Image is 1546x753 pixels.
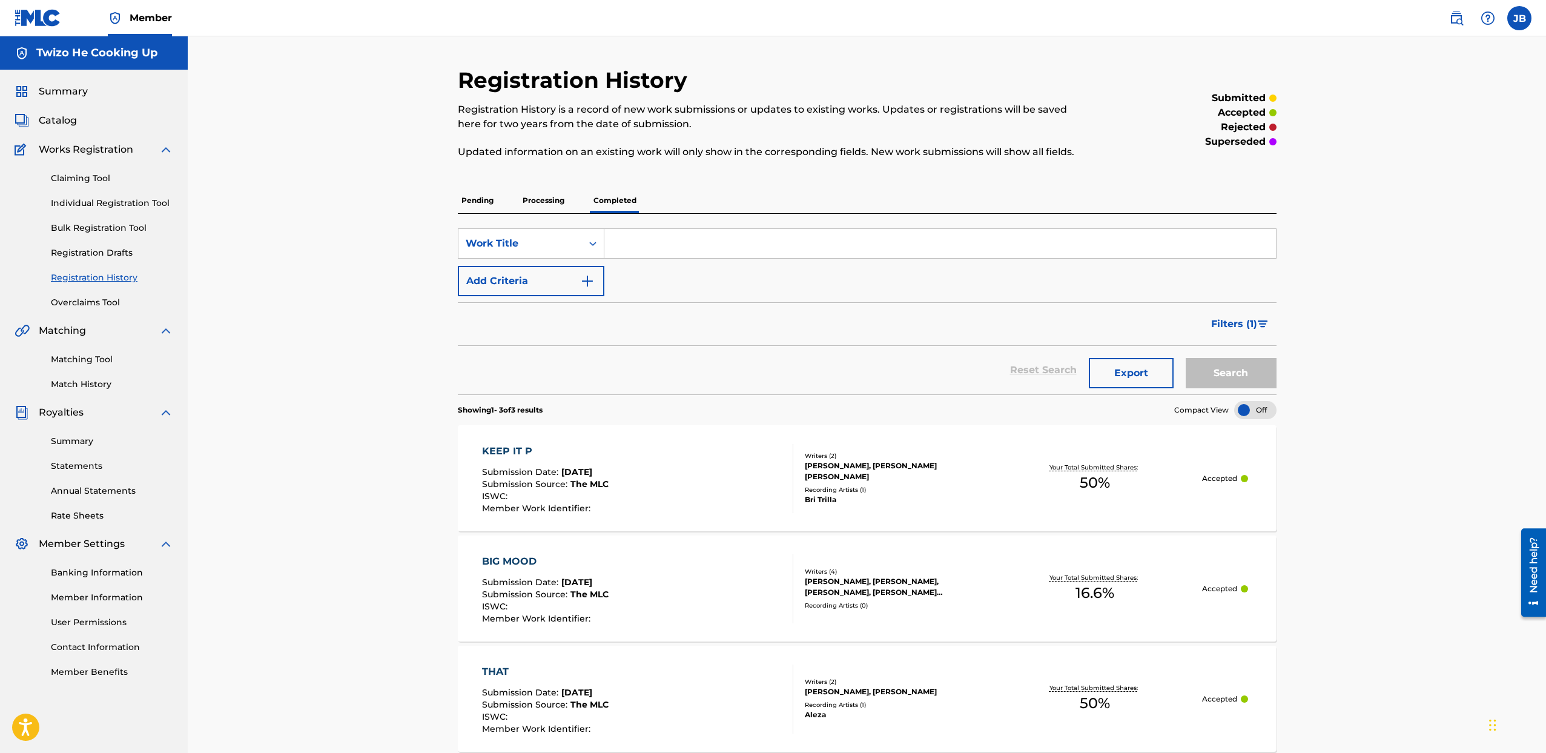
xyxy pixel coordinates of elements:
[36,46,157,60] h5: Twizo He Cooking Up
[482,665,609,679] div: THAT
[805,485,988,494] div: Recording Artists ( 1 )
[51,666,173,678] a: Member Benefits
[805,576,988,598] div: [PERSON_NAME], [PERSON_NAME], [PERSON_NAME], [PERSON_NAME] [PERSON_NAME]
[159,537,173,551] img: expand
[458,646,1277,752] a: THATSubmission Date:[DATE]Submission Source:The MLCISWC:Member Work Identifier:Writers (2)[PERSON...
[51,566,173,579] a: Banking Information
[1049,683,1141,692] p: Your Total Submitted Shares:
[570,589,609,600] span: The MLC
[1211,317,1257,331] span: Filters ( 1 )
[51,222,173,234] a: Bulk Registration Tool
[15,142,30,157] img: Works Registration
[51,591,173,604] a: Member Information
[482,479,570,489] span: Submission Source :
[482,554,609,569] div: BIG MOOD
[1489,707,1496,743] div: Drag
[51,247,173,259] a: Registration Drafts
[1202,583,1237,594] p: Accepted
[39,323,86,338] span: Matching
[108,11,122,25] img: Top Rightsholder
[482,687,561,698] span: Submission Date :
[805,601,988,610] div: Recording Artists ( 0 )
[1205,134,1266,149] p: superseded
[482,444,609,459] div: KEEP IT P
[482,613,593,624] span: Member Work Identifier :
[159,323,173,338] img: expand
[561,577,592,588] span: [DATE]
[51,509,173,522] a: Rate Sheets
[1080,472,1110,494] span: 50 %
[482,699,570,710] span: Submission Source :
[482,589,570,600] span: Submission Source :
[159,405,173,420] img: expand
[1512,524,1546,622] iframe: Resource Center
[15,405,29,420] img: Royalties
[15,9,61,27] img: MLC Logo
[805,567,988,576] div: Writers ( 4 )
[1258,320,1268,328] img: filter
[1049,573,1141,582] p: Your Total Submitted Shares:
[458,188,497,213] p: Pending
[805,686,988,697] div: [PERSON_NAME], [PERSON_NAME]
[458,405,543,416] p: Showing 1 - 3 of 3 results
[159,142,173,157] img: expand
[1089,358,1174,388] button: Export
[1444,6,1468,30] a: Public Search
[458,266,604,296] button: Add Criteria
[39,113,77,128] span: Catalog
[1221,120,1266,134] p: rejected
[51,271,173,284] a: Registration History
[482,601,510,612] span: ISWC :
[561,466,592,477] span: [DATE]
[15,84,88,99] a: SummarySummary
[590,188,640,213] p: Completed
[1485,695,1546,753] iframe: Chat Widget
[458,536,1277,642] a: BIG MOODSubmission Date:[DATE]Submission Source:The MLCISWC:Member Work Identifier:Writers (4)[PE...
[482,491,510,502] span: ISWC :
[1049,463,1141,472] p: Your Total Submitted Shares:
[1080,692,1110,714] span: 50 %
[466,236,575,251] div: Work Title
[1449,11,1464,25] img: search
[458,102,1088,131] p: Registration History is a record of new work submissions or updates to existing works. Updates or...
[570,479,609,489] span: The MLC
[805,709,988,720] div: Aleza
[39,405,84,420] span: Royalties
[482,577,561,588] span: Submission Date :
[15,537,29,551] img: Member Settings
[1218,105,1266,120] p: accepted
[1212,91,1266,105] p: submitted
[482,711,510,722] span: ISWC :
[805,677,988,686] div: Writers ( 2 )
[51,296,173,309] a: Overclaims Tool
[482,466,561,477] span: Submission Date :
[1202,694,1237,705] p: Accepted
[580,274,595,288] img: 9d2ae6d4665cec9f34b9.svg
[51,353,173,366] a: Matching Tool
[130,11,172,25] span: Member
[805,494,988,505] div: Bri Trilla
[15,84,29,99] img: Summary
[51,435,173,448] a: Summary
[1507,6,1531,30] div: User Menu
[15,113,77,128] a: CatalogCatalog
[458,67,693,94] h2: Registration History
[15,113,29,128] img: Catalog
[805,451,988,460] div: Writers ( 2 )
[51,616,173,629] a: User Permissions
[15,323,30,338] img: Matching
[1174,405,1229,416] span: Compact View
[39,84,88,99] span: Summary
[1075,582,1114,604] span: 16.6 %
[561,687,592,698] span: [DATE]
[1204,309,1277,339] button: Filters (1)
[482,723,593,734] span: Member Work Identifier :
[39,142,133,157] span: Works Registration
[51,641,173,654] a: Contact Information
[1481,11,1495,25] img: help
[570,699,609,710] span: The MLC
[482,503,593,514] span: Member Work Identifier :
[805,460,988,482] div: [PERSON_NAME], [PERSON_NAME] [PERSON_NAME]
